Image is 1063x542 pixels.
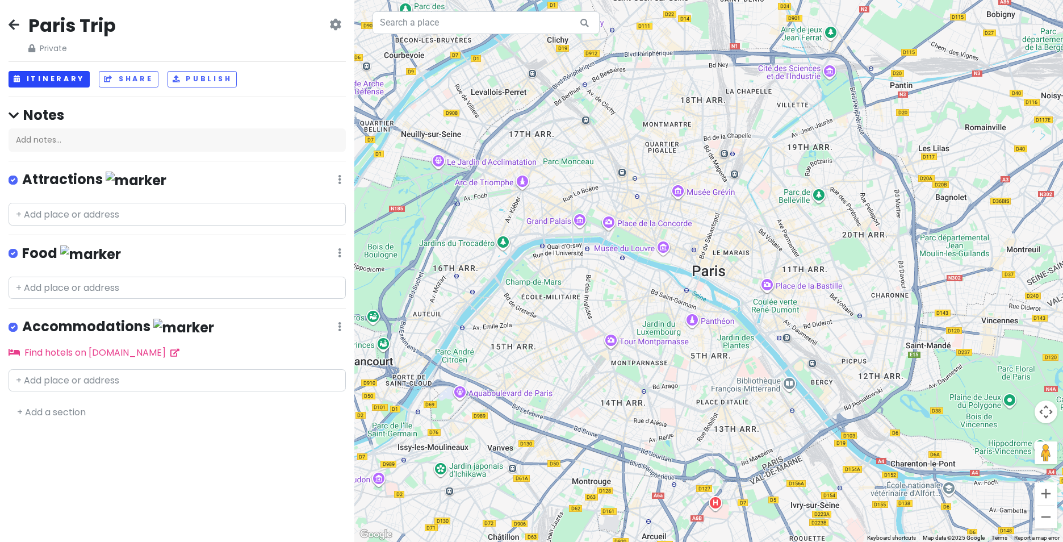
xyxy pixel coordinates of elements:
[60,245,121,263] img: marker
[22,318,214,336] h4: Accommodations
[9,346,179,359] a: Find hotels on [DOMAIN_NAME]
[28,14,116,37] h2: Paris Trip
[9,128,346,152] div: Add notes...
[1035,506,1057,528] button: Zoom out
[357,527,395,542] img: Google
[17,406,86,419] a: + Add a section
[9,71,90,87] button: Itinerary
[1014,535,1060,541] a: Report a map error
[1035,401,1057,423] button: Map camera controls
[373,11,600,34] input: Search a place
[9,277,346,299] input: + Add place or address
[153,319,214,336] img: marker
[168,71,237,87] button: Publish
[1035,441,1057,464] button: Drag Pegman onto the map to open Street View
[28,42,116,55] span: Private
[22,244,121,263] h4: Food
[9,203,346,226] input: + Add place or address
[867,534,916,542] button: Keyboard shortcuts
[357,527,395,542] a: Open this area in Google Maps (opens a new window)
[106,172,166,189] img: marker
[99,71,158,87] button: Share
[9,106,346,124] h4: Notes
[991,535,1007,541] a: Terms
[9,369,346,392] input: + Add place or address
[1035,482,1057,505] button: Zoom in
[22,170,166,189] h4: Attractions
[923,535,985,541] span: Map data ©2025 Google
